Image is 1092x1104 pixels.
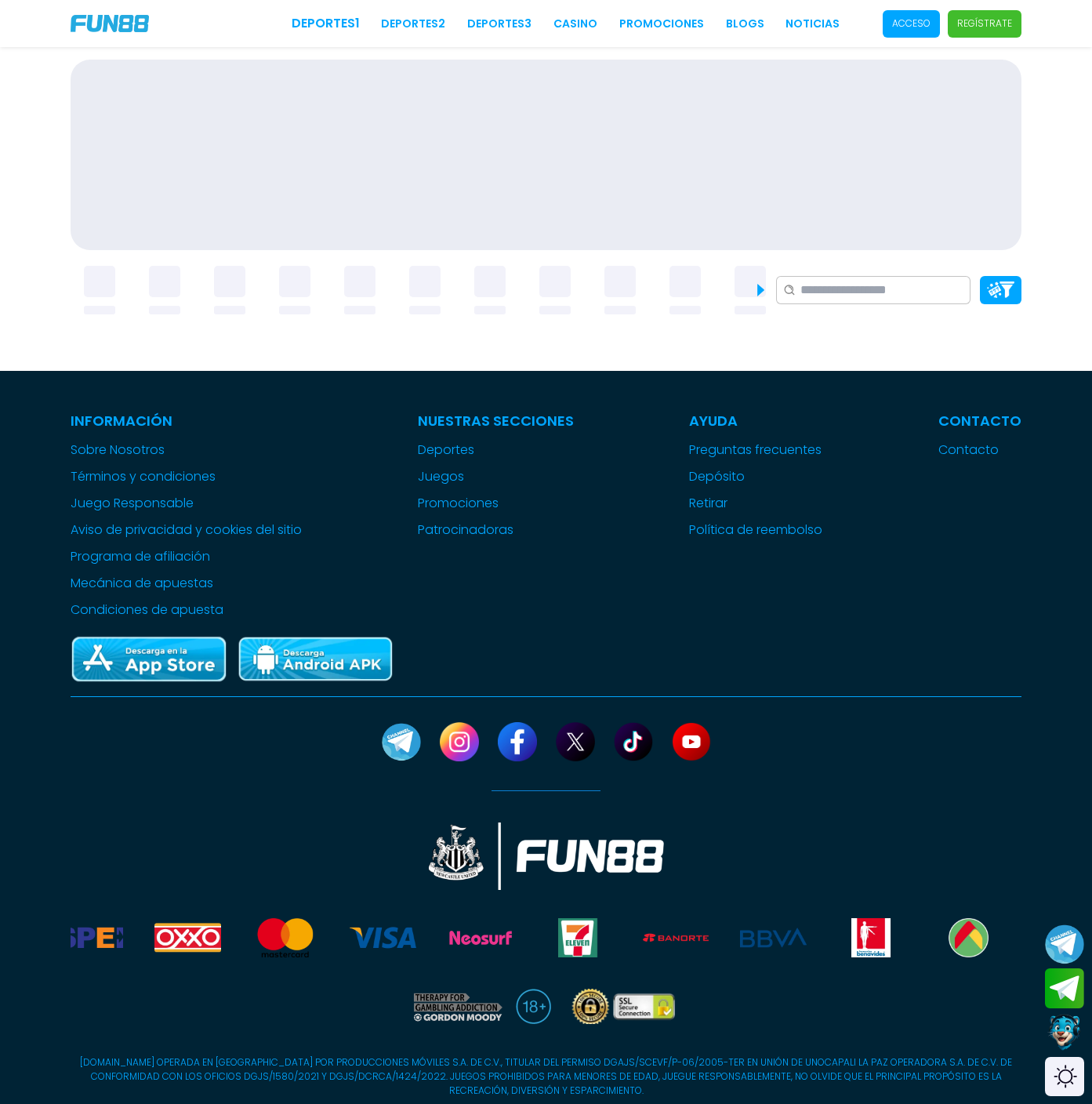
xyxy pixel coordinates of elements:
p: [DOMAIN_NAME] OPERADA EN [GEOGRAPHIC_DATA] POR PRODUCCIONES MÓVILES S.A. DE C.V., TITULAR DEL PER... [71,1055,1021,1098]
a: Términos y condiciones [71,467,302,486]
button: Juegos [418,467,464,486]
a: Mecánica de apuestas [71,574,302,593]
p: Acceso [892,16,931,31]
a: NOTICIAS [785,16,840,32]
a: Deportes1 [292,14,360,33]
p: Nuestras Secciones [418,410,574,431]
a: Retirar [689,494,822,513]
a: Patrocinadoras [418,521,574,539]
img: Mastercard [252,918,318,957]
img: Play Store [237,635,394,685]
a: Contacto [938,441,1021,459]
a: Sobre Nosotros [71,441,302,459]
img: Oxxo [154,918,220,957]
a: Preguntas frecuentes [689,441,822,459]
img: New Castle [429,823,664,890]
button: Contact customer service [1045,1012,1084,1053]
img: Visa [350,918,415,957]
div: Switch theme [1045,1057,1084,1096]
a: Deportes [418,441,574,459]
img: BBVA [740,918,806,957]
a: Depósito [689,467,822,486]
a: Condiciones de apuesta [71,601,302,619]
button: Join telegram channel [1045,924,1084,964]
button: Join telegram [1045,968,1084,1009]
img: Platform Filter [987,281,1014,298]
img: Company Logo [71,15,149,32]
a: Deportes3 [467,16,531,32]
a: Read more about Gambling Therapy [411,989,502,1024]
img: Benavides [838,918,904,957]
p: Ayuda [689,410,822,431]
a: Juego Responsable [71,494,302,513]
a: CASINO [553,16,597,32]
a: Programa de afiliación [71,547,302,566]
a: Promociones [418,494,574,513]
img: 18 plus [516,989,551,1024]
img: App Store [71,635,227,685]
p: Contacto [938,410,1021,431]
a: Aviso de privacidad y cookies del sitio [71,521,302,539]
a: Promociones [619,16,704,32]
a: BLOGS [726,16,764,32]
img: Neosurf [448,918,513,957]
img: therapy for gaming addiction gordon moody [411,989,502,1024]
img: Seven Eleven [545,918,611,957]
p: Regístrate [957,16,1012,31]
p: Información [71,410,302,431]
img: Spei [57,918,123,957]
img: SSL [567,989,681,1024]
img: Banorte [643,918,709,957]
img: Bodegaaurrera [935,918,1001,957]
a: Política de reembolso [689,521,822,539]
a: Deportes2 [381,16,445,32]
